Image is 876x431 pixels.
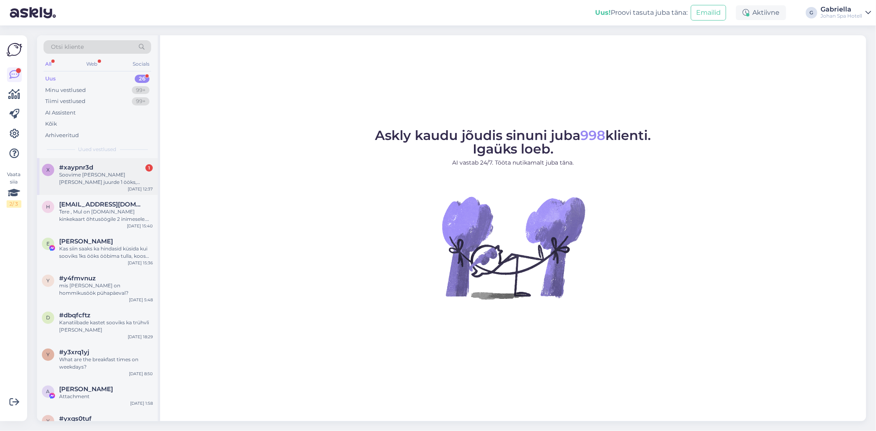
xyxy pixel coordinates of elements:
div: Vaata siia [7,171,21,208]
div: [DATE] 15:36 [128,260,153,266]
span: E [46,241,50,247]
span: A [46,388,50,394]
div: Web [85,59,99,69]
div: AI Assistent [45,109,76,117]
span: hannusanneli@gmail.com [59,201,145,208]
span: Uued vestlused [78,146,117,153]
div: G [806,7,817,18]
img: No Chat active [439,174,587,321]
div: Gabriella [821,6,862,13]
div: Proovi tasuta juba täna: [595,8,687,18]
div: [DATE] 8:50 [129,371,153,377]
img: Askly Logo [7,42,22,57]
button: Emailid [691,5,726,21]
div: Johan Spa Hotell [821,13,862,19]
div: Soovime [PERSON_NAME] [PERSON_NAME] juurde 1 ööks, kasutada ka spa mõnusid [59,171,153,186]
span: d [46,314,50,321]
div: Tere , Mul on [DOMAIN_NAME] kinkekaart õhtusöögile 2 inimesele. Kas oleks võimalik broneerida lau... [59,208,153,223]
div: mis [PERSON_NAME] on hommikusöök pühapäeval? [59,282,153,297]
span: #y4fmvnuz [59,275,96,282]
div: Kanatiibade kastet sooviks ka trühvli [PERSON_NAME] [59,319,153,334]
div: 2 / 3 [7,200,21,208]
div: Tiimi vestlused [45,97,85,105]
div: 1 [145,164,153,172]
span: Askly kaudu jõudis sinuni juba klienti. Igaüks loeb. [375,127,651,157]
span: y [46,351,50,358]
div: [DATE] 18:29 [128,334,153,340]
div: Attachment [59,393,153,400]
div: 99+ [132,86,149,94]
span: Otsi kliente [51,43,84,51]
span: #y3xrq1yj [59,348,89,356]
div: What are the breakfast times on weekdays? [59,356,153,371]
div: All [44,59,53,69]
div: Kõik [45,120,57,128]
div: Socials [131,59,151,69]
div: Kas siin saaks ka hindasid küsida kui sooviks 1ks ööks ööbima tulla, koos hommikusöögiga? :) [59,245,153,260]
div: [DATE] 12:37 [128,186,153,192]
div: Minu vestlused [45,86,86,94]
div: [DATE] 15:40 [127,223,153,229]
span: x [46,167,50,173]
p: AI vastab 24/7. Tööta nutikamalt juba täna. [375,158,651,167]
div: [DATE] 5:48 [129,297,153,303]
div: Uus [45,75,56,83]
div: [DATE] 1:58 [130,400,153,406]
span: h [46,204,50,210]
span: 998 [581,127,606,143]
a: GabriellaJohan Spa Hotell [821,6,871,19]
b: Uus! [595,9,611,16]
span: #yxqs0tuf [59,415,92,422]
span: Andrus Rako [59,385,113,393]
div: Aktiivne [736,5,786,20]
span: #xaypnr3d [59,164,93,171]
span: y [46,277,50,284]
span: Elis Tunder [59,238,113,245]
span: #dbqfcftz [59,312,90,319]
div: 99+ [132,97,149,105]
div: 26 [135,75,149,83]
span: y [46,418,50,424]
div: Arhiveeritud [45,131,79,140]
